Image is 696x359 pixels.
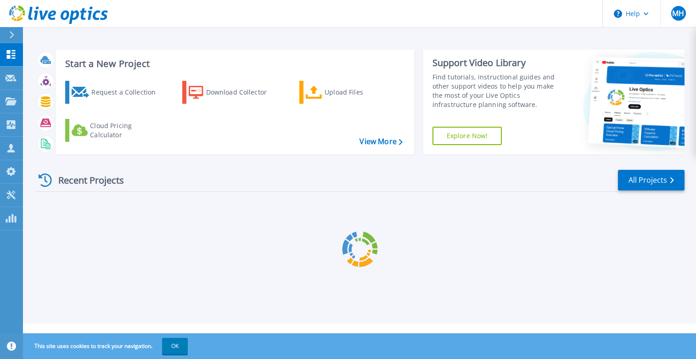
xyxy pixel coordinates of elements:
a: Explore Now! [432,127,502,145]
div: Find tutorials, instructional guides and other support videos to help you make the most of your L... [432,73,564,109]
a: Cloud Pricing Calculator [65,119,168,142]
a: View More [359,137,402,146]
span: MH [672,10,684,17]
div: Cloud Pricing Calculator [90,121,163,140]
div: Support Video Library [432,57,564,69]
a: Upload Files [299,81,402,104]
div: Request a Collection [91,83,165,101]
button: OK [162,338,188,354]
a: Request a Collection [65,81,168,104]
div: Download Collector [206,83,280,101]
h3: Start a New Project [65,59,402,69]
span: This site uses cookies to track your navigation. [25,338,188,354]
a: Download Collector [182,81,285,104]
div: Recent Projects [35,169,136,191]
div: Upload Files [325,83,398,101]
a: All Projects [618,170,685,191]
